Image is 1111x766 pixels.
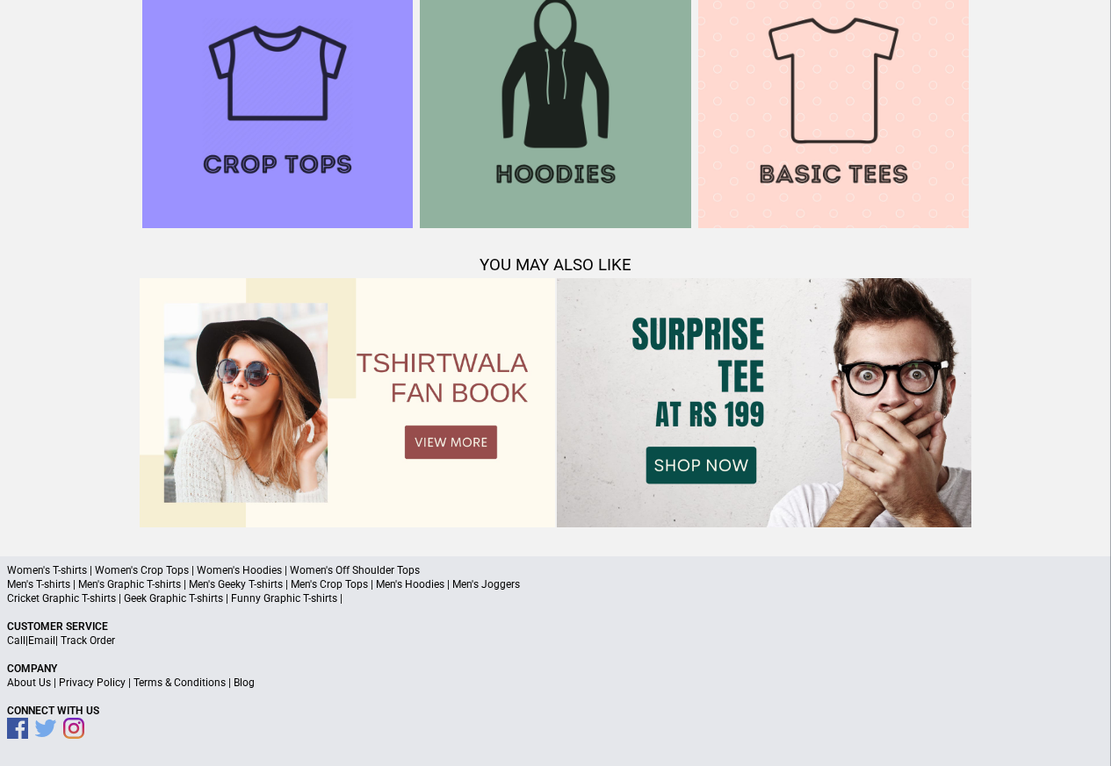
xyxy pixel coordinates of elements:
[7,677,51,689] a: About Us
[59,677,126,689] a: Privacy Policy
[133,677,226,689] a: Terms & Conditions
[7,676,1104,690] p: | | |
[7,634,1104,648] p: | |
[61,634,115,647] a: Track Order
[7,619,1104,634] p: Customer Service
[7,563,1104,577] p: Women's T-shirts | Women's Crop Tops | Women's Hoodies | Women's Off Shoulder Tops
[7,577,1104,591] p: Men's T-shirts | Men's Graphic T-shirts | Men's Geeky T-shirts | Men's Crop Tops | Men's Hoodies ...
[234,677,255,689] a: Blog
[28,634,55,647] a: Email
[7,662,1104,676] p: Company
[7,591,1104,605] p: Cricket Graphic T-shirts | Geek Graphic T-shirts | Funny Graphic T-shirts |
[480,255,631,275] span: YOU MAY ALSO LIKE
[7,634,25,647] a: Call
[7,704,1104,718] p: Connect With Us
